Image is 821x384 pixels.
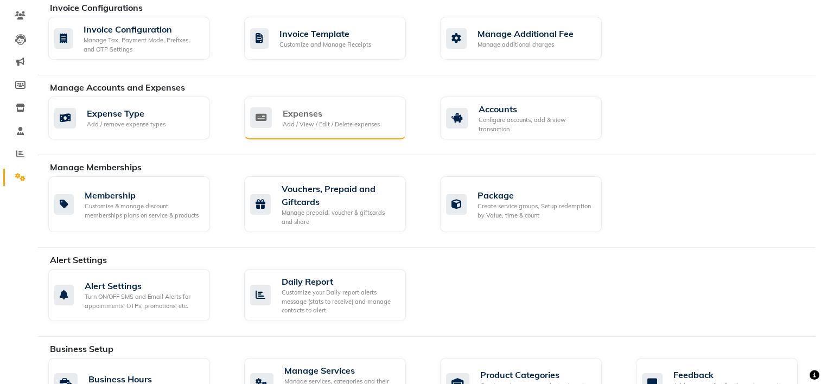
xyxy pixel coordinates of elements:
[244,269,424,321] a: Daily ReportCustomize your Daily report alerts message (stats to receive) and manage contacts to ...
[85,202,201,220] div: Customise & manage discount memberships plans on service & products
[282,208,397,226] div: Manage prepaid, voucher & giftcards and share
[282,275,397,288] div: Daily Report
[478,189,593,202] div: Package
[84,36,201,54] div: Manage Tax, Payment Mode, Prefixes, and OTP Settings
[279,40,371,49] div: Customize and Manage Receipts
[48,17,228,60] a: Invoice ConfigurationManage Tax, Payment Mode, Prefixes, and OTP Settings
[85,279,201,292] div: Alert Settings
[244,176,424,232] a: Vouchers, Prepaid and GiftcardsManage prepaid, voucher & giftcards and share
[87,120,166,129] div: Add / remove expense types
[480,368,593,381] div: Product Categories
[244,17,424,60] a: Invoice TemplateCustomize and Manage Receipts
[283,107,380,120] div: Expenses
[440,97,620,139] a: AccountsConfigure accounts, add & view transaction
[48,97,228,139] a: Expense TypeAdd / remove expense types
[283,120,380,129] div: Add / View / Edit / Delete expenses
[284,364,397,377] div: Manage Services
[282,288,397,315] div: Customize your Daily report alerts message (stats to receive) and manage contacts to alert.
[440,176,620,232] a: PackageCreate service groups, Setup redemption by Value, time & count
[478,40,574,49] div: Manage additional charges
[282,182,397,208] div: Vouchers, Prepaid and Giftcards
[85,189,201,202] div: Membership
[48,176,228,232] a: MembershipCustomise & manage discount memberships plans on service & products
[279,27,371,40] div: Invoice Template
[478,27,574,40] div: Manage Additional Fee
[48,269,228,321] a: Alert SettingsTurn ON/OFF SMS and Email Alerts for appointments, OTPs, promotions, etc.
[85,292,201,310] div: Turn ON/OFF SMS and Email Alerts for appointments, OTPs, promotions, etc.
[673,368,789,381] div: Feedback
[84,23,201,36] div: Invoice Configuration
[479,103,593,116] div: Accounts
[440,17,620,60] a: Manage Additional FeeManage additional charges
[479,116,593,133] div: Configure accounts, add & view transaction
[244,97,424,139] a: ExpensesAdd / View / Edit / Delete expenses
[87,107,166,120] div: Expense Type
[478,202,593,220] div: Create service groups, Setup redemption by Value, time & count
